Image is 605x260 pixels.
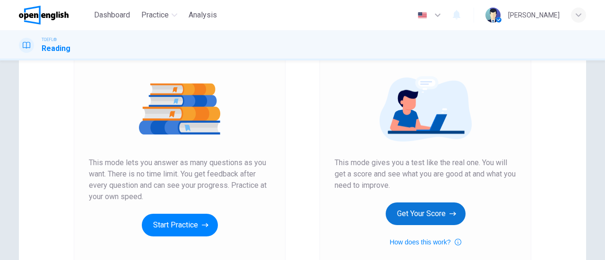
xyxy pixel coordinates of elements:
[94,9,130,21] span: Dashboard
[335,157,516,191] span: This mode gives you a test like the real one. You will get a score and see what you are good at a...
[138,7,181,24] button: Practice
[389,236,461,248] button: How does this work?
[189,9,217,21] span: Analysis
[19,6,69,25] img: OpenEnglish logo
[416,12,428,19] img: en
[142,214,218,236] button: Start Practice
[42,36,57,43] span: TOEFL®
[42,43,70,54] h1: Reading
[485,8,501,23] img: Profile picture
[185,7,221,24] button: Analysis
[90,7,134,24] button: Dashboard
[386,202,466,225] button: Get Your Score
[141,9,169,21] span: Practice
[508,9,560,21] div: [PERSON_NAME]
[89,157,270,202] span: This mode lets you answer as many questions as you want. There is no time limit. You get feedback...
[19,6,90,25] a: OpenEnglish logo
